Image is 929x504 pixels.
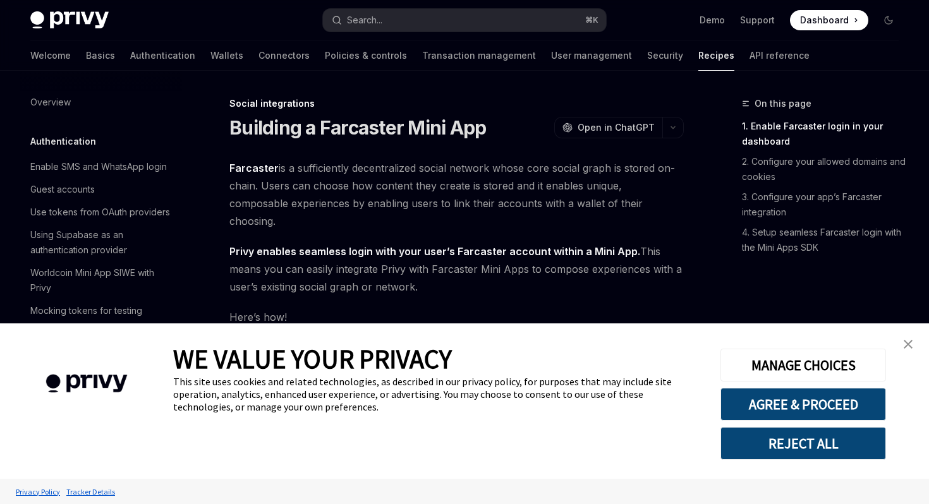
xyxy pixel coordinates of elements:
[30,159,167,174] div: Enable SMS and WhatsApp login
[229,97,684,110] div: Social integrations
[742,222,909,258] a: 4. Setup seamless Farcaster login with the Mini Apps SDK
[422,40,536,71] a: Transaction management
[20,299,182,322] a: Mocking tokens for testing
[30,95,71,110] div: Overview
[229,245,640,258] strong: Privy enables seamless login with your user’s Farcaster account within a Mini App.
[30,227,174,258] div: Using Supabase as an authentication provider
[742,187,909,222] a: 3. Configure your app’s Farcaster integration
[647,40,683,71] a: Security
[13,481,63,503] a: Privacy Policy
[551,40,632,71] a: User management
[554,117,662,138] button: Open in ChatGPT
[800,14,849,27] span: Dashboard
[63,481,118,503] a: Tracker Details
[30,182,95,197] div: Guest accounts
[229,159,684,230] span: is a sufficiently decentralized social network whose core social graph is stored on-chain. Users ...
[30,11,109,29] img: dark logo
[325,40,407,71] a: Policies & controls
[20,91,182,114] a: Overview
[755,96,811,111] span: On this page
[173,375,701,413] div: This site uses cookies and related technologies, as described in our privacy policy, for purposes...
[750,40,810,71] a: API reference
[19,356,154,411] img: company logo
[20,261,182,299] a: Worldcoin Mini App SIWE with Privy
[30,40,71,71] a: Welcome
[258,40,310,71] a: Connectors
[30,134,96,149] h5: Authentication
[896,332,921,357] a: close banner
[20,178,182,201] a: Guest accounts
[878,10,899,30] button: Toggle dark mode
[790,10,868,30] a: Dashboard
[904,340,913,349] img: close banner
[229,243,684,296] span: This means you can easily integrate Privy with Farcaster Mini Apps to compose experiences with a ...
[30,303,142,318] div: Mocking tokens for testing
[30,265,174,296] div: Worldcoin Mini App SIWE with Privy
[323,9,605,32] button: Open search
[720,388,886,421] button: AGREE & PROCEED
[229,162,279,175] a: Farcaster
[347,13,382,28] div: Search...
[20,224,182,261] a: Using Supabase as an authentication provider
[30,205,170,220] div: Use tokens from OAuth providers
[740,14,775,27] a: Support
[720,427,886,460] button: REJECT ALL
[86,40,115,71] a: Basics
[720,349,886,381] button: MANAGE CHOICES
[578,121,655,134] span: Open in ChatGPT
[229,116,486,139] h1: Building a Farcaster Mini App
[173,342,452,375] span: WE VALUE YOUR PRIVACY
[130,40,195,71] a: Authentication
[229,308,684,326] span: Here’s how!
[742,116,909,152] a: 1. Enable Farcaster login in your dashboard
[210,40,243,71] a: Wallets
[229,162,279,174] strong: Farcaster
[20,155,182,178] a: Enable SMS and WhatsApp login
[585,15,598,25] span: ⌘ K
[698,40,734,71] a: Recipes
[742,152,909,187] a: 2. Configure your allowed domains and cookies
[20,322,182,345] a: Configure cookies
[20,201,182,224] a: Use tokens from OAuth providers
[700,14,725,27] a: Demo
